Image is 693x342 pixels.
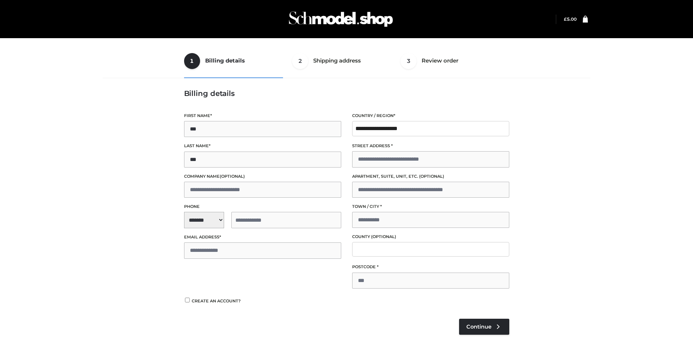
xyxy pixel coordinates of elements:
[371,234,396,239] span: (optional)
[564,16,567,22] span: £
[419,174,444,179] span: (optional)
[352,203,509,210] label: Town / City
[184,173,341,180] label: Company name
[466,323,491,330] span: Continue
[564,16,577,22] bdi: 5.00
[184,203,341,210] label: Phone
[184,234,341,241] label: Email address
[459,319,509,335] a: Continue
[564,16,577,22] a: £5.00
[192,298,241,303] span: Create an account?
[184,142,341,149] label: Last name
[352,263,509,270] label: Postcode
[184,298,191,302] input: Create an account?
[352,142,509,149] label: Street address
[220,174,245,179] span: (optional)
[352,173,509,180] label: Apartment, suite, unit, etc.
[184,112,341,119] label: First name
[286,5,395,33] img: Schmodel Admin 964
[352,112,509,119] label: Country / Region
[184,89,509,98] h3: Billing details
[352,233,509,240] label: County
